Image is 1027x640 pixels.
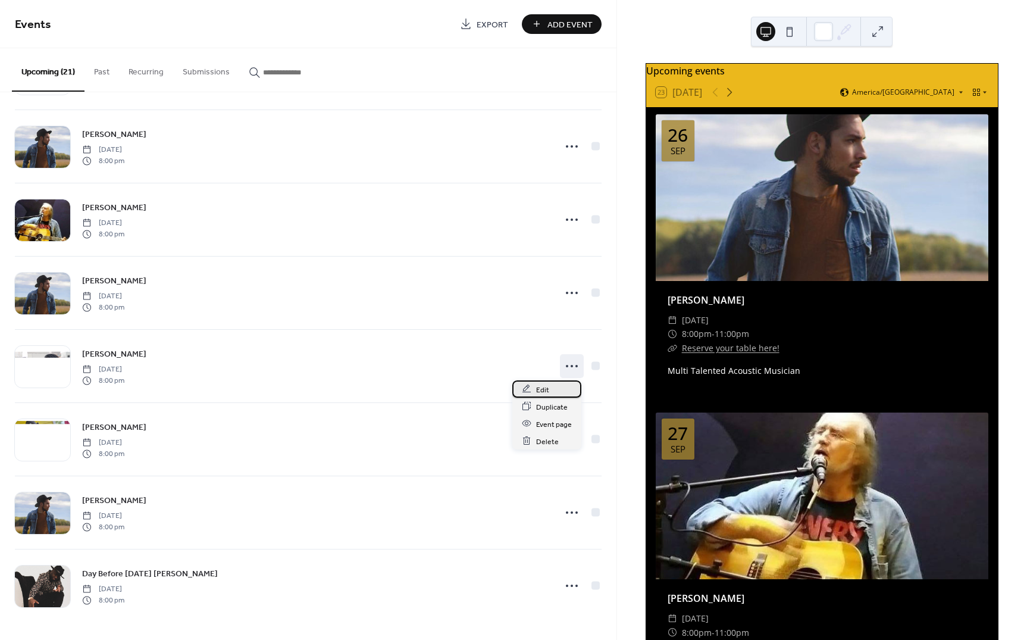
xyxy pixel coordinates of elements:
[15,13,51,36] span: Events
[82,568,218,580] span: Day Before [DATE] [PERSON_NAME]
[671,445,685,454] div: Sep
[668,592,744,605] a: [PERSON_NAME]
[82,422,146,434] span: [PERSON_NAME]
[668,294,744,307] a: [PERSON_NAME]
[682,327,712,341] span: 8:00pm
[82,348,146,361] span: [PERSON_NAME]
[82,494,146,507] a: [PERSON_NAME]
[668,626,677,640] div: ​
[82,595,124,605] span: 8:00 pm
[712,327,715,341] span: -
[477,18,508,31] span: Export
[82,364,124,375] span: [DATE]
[668,341,677,355] div: ​
[536,418,572,430] span: Event page
[82,127,146,141] a: [PERSON_NAME]
[715,626,749,640] span: 11:00pm
[82,291,124,302] span: [DATE]
[536,401,568,413] span: Duplicate
[668,611,677,626] div: ​
[82,155,124,166] span: 8:00 pm
[82,129,146,141] span: [PERSON_NAME]
[82,584,124,595] span: [DATE]
[451,14,517,34] a: Export
[119,48,173,90] button: Recurring
[82,201,146,214] a: [PERSON_NAME]
[668,126,688,144] div: 26
[646,64,998,78] div: Upcoming events
[82,375,124,386] span: 8:00 pm
[82,218,124,229] span: [DATE]
[715,327,749,341] span: 11:00pm
[522,14,602,34] button: Add Event
[668,424,688,442] div: 27
[82,145,124,155] span: [DATE]
[712,626,715,640] span: -
[682,342,779,354] a: Reserve your table here!
[547,18,593,31] span: Add Event
[682,313,709,327] span: [DATE]
[82,438,124,448] span: [DATE]
[82,302,124,313] span: 8:00 pm
[536,435,559,448] span: Delete
[173,48,239,90] button: Submissions
[671,146,685,155] div: Sep
[682,626,712,640] span: 8:00pm
[84,48,119,90] button: Past
[852,89,954,96] span: America/[GEOGRAPHIC_DATA]
[536,383,549,396] span: Edit
[668,313,677,327] div: ​
[82,274,146,288] a: [PERSON_NAME]
[82,275,146,288] span: [PERSON_NAME]
[12,48,84,92] button: Upcoming (21)
[82,495,146,507] span: [PERSON_NAME]
[82,448,124,459] span: 8:00 pm
[82,511,124,522] span: [DATE]
[82,229,124,239] span: 8:00 pm
[82,202,146,214] span: [PERSON_NAME]
[82,567,218,580] a: Day Before [DATE] [PERSON_NAME]
[82,347,146,361] a: [PERSON_NAME]
[668,327,677,341] div: ​
[656,364,988,377] div: Multi Talented Acoustic Musician
[82,420,146,434] a: [PERSON_NAME]
[82,522,124,532] span: 8:00 pm
[682,611,709,626] span: [DATE]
